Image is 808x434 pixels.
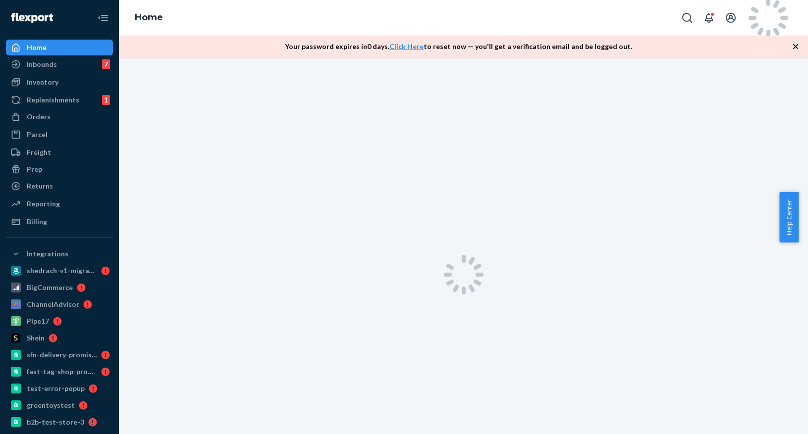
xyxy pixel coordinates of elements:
[27,43,47,52] div: Home
[135,12,163,23] a: Home
[27,249,68,259] div: Integrations
[27,112,51,122] div: Orders
[6,246,113,262] button: Integrations
[11,13,53,23] img: Flexport logo
[27,77,58,87] div: Inventory
[27,367,97,377] div: fast-tag-shop-promise-1
[6,414,113,430] a: b2b-test-store-3
[721,8,741,28] button: Open account menu
[6,178,113,194] a: Returns
[6,280,113,295] a: BigCommerce
[27,181,53,191] div: Returns
[27,266,97,276] div: shedrach-v1-migration-test
[6,313,113,329] a: Pipe17
[27,350,97,360] div: sfn-delivery-promise-test-us
[6,214,113,230] a: Billing
[27,384,85,393] div: test-error-popup
[27,283,73,292] div: BigCommerce
[6,263,113,279] a: shedrach-v1-migration-test
[699,8,719,28] button: Open notifications
[6,127,113,143] a: Parcel
[389,42,424,50] a: Click Here
[27,59,57,69] div: Inbounds
[27,164,42,174] div: Prep
[6,330,113,346] a: Shein
[6,397,113,413] a: greentoystest
[6,364,113,380] a: fast-tag-shop-promise-1
[6,56,113,72] a: Inbounds7
[27,199,60,209] div: Reporting
[102,59,110,69] div: 7
[6,347,113,363] a: sfn-delivery-promise-test-us
[6,196,113,212] a: Reporting
[27,333,45,343] div: Shein
[102,95,110,105] div: 1
[285,42,632,51] p: Your password expires in 0 days . to reset now — you'll get a verification email and be logged out.
[27,299,79,309] div: ChannelAdvisor
[677,8,697,28] button: Open Search Box
[6,92,113,108] a: Replenishments1
[27,130,48,140] div: Parcel
[779,192,799,242] button: Help Center
[27,417,84,427] div: b2b-test-store-3
[127,3,171,32] ol: breadcrumbs
[6,109,113,125] a: Orders
[27,400,75,410] div: greentoystest
[6,74,113,90] a: Inventory
[27,217,47,227] div: Billing
[27,316,49,326] div: Pipe17
[6,296,113,312] a: ChannelAdvisor
[6,381,113,396] a: test-error-popup
[93,8,113,28] button: Close Navigation
[6,161,113,177] a: Prep
[27,147,51,157] div: Freight
[27,95,79,105] div: Replenishments
[6,145,113,160] a: Freight
[6,40,113,55] a: Home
